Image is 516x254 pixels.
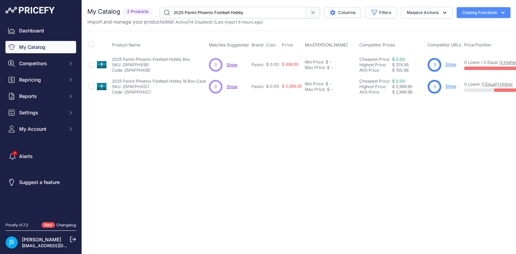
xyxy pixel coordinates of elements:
[497,82,513,87] a: 1 Higher
[282,42,295,48] button: Price
[282,42,293,48] span: Price
[392,57,405,62] a: $ 0.00
[365,7,397,18] button: Filters
[123,8,153,16] span: 2 Products
[5,25,76,214] nav: Sidebar
[5,90,76,102] button: Reports
[359,84,392,89] div: Highest Price:
[112,42,140,47] span: Product Name
[5,107,76,119] button: Settings
[445,84,456,89] a: Show
[214,62,217,68] span: 0
[328,59,332,65] div: -
[326,59,328,65] div: $
[227,84,238,89] a: Show
[5,25,76,37] a: Dashboard
[359,62,392,68] div: Highest Price:
[457,7,511,18] button: Catalog Functions
[433,62,436,68] span: 3
[305,59,324,65] div: Min Price:
[164,19,213,25] span: ( | )
[19,109,64,116] span: Settings
[5,7,55,14] img: Pricefy Logo
[42,222,55,228] span: New
[87,7,120,16] h2: My Catalog
[19,93,64,100] span: Reports
[112,62,190,68] p: SKU: 25PAFPHX(B)
[401,7,453,18] button: Massive Actions
[328,81,332,87] div: -
[252,42,263,47] span: Brand
[112,79,206,84] p: 2025 Panini Phoenix Football Hobby 16 Box Case
[87,18,263,25] p: Import and manage your products
[5,222,28,228] div: Pricefy v1.7.2
[214,19,263,25] span: (Last import 6 Hours ago)
[227,62,238,67] a: Show
[5,123,76,135] button: My Account
[112,57,190,62] p: 2025 Panini Phoenix Football Hobby Box
[305,81,324,87] div: Min Price:
[327,87,330,92] div: $
[305,42,348,47] span: Min/[PERSON_NAME]
[327,65,330,70] div: $
[5,150,76,163] a: Alerts
[5,41,76,53] a: My Catalog
[5,57,76,70] button: Competitors
[359,68,392,73] div: AVG Price:
[166,19,188,25] a: 6681 Active
[252,62,263,68] p: Panini
[359,42,395,47] span: Competitor Prices
[112,68,190,73] p: Code: 25PAFPHX(B)
[252,84,263,89] p: Panini
[112,84,206,89] p: SKU: 25PAFPHX(C)
[19,60,64,67] span: Competitors
[359,79,390,84] a: Cheapest Price:
[392,62,409,67] span: $ 374.95
[282,62,299,67] span: $ 998.95
[19,126,64,132] span: My Account
[428,42,461,47] span: Competitor URLs
[359,57,390,62] a: Cheapest Price:
[56,223,76,227] a: Changelog
[266,42,276,48] span: Cost
[22,237,61,242] a: [PERSON_NAME]
[5,74,76,86] button: Repricing
[209,42,249,47] span: Matches Suggested
[5,176,76,188] a: Suggest a feature
[392,79,405,84] a: $ 0.00
[112,89,206,95] p: Code: 25PAFPHX(C)
[22,243,93,248] a: [EMAIL_ADDRESS][DOMAIN_NAME]
[392,89,425,95] div: $ 2,999.98
[445,62,456,67] a: Show
[214,84,217,90] span: 0
[359,89,392,95] div: AVG Price:
[392,84,412,89] span: $ 5,999.95
[392,68,425,73] div: $ 150.98
[282,84,302,89] span: $ 5,999.95
[189,19,211,25] a: 14 Disabled
[160,7,306,18] input: Search
[324,7,361,18] button: Columns
[330,65,333,70] div: -
[305,87,326,92] div: Max Price:
[266,84,279,89] span: $ 0.00
[326,81,328,87] div: $
[19,76,64,83] span: Repricing
[483,82,496,87] a: 1 Equal
[464,42,491,47] span: Price Position
[305,65,326,70] div: Max Price:
[433,84,436,90] span: 3
[266,42,277,48] button: Cost
[266,62,279,67] span: $ 0.00
[330,87,333,92] div: -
